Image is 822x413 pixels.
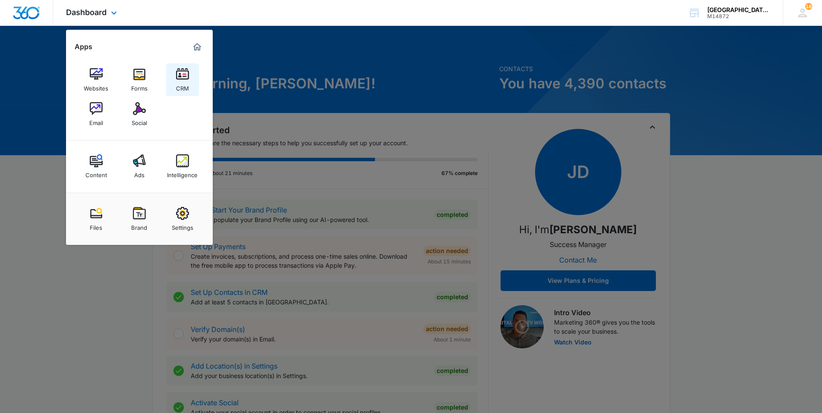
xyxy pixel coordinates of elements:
div: Ads [134,167,145,178]
a: Content [80,150,113,183]
h2: Apps [75,43,92,51]
a: Forms [123,63,156,96]
div: account name [707,6,770,13]
a: CRM [166,63,199,96]
div: Settings [172,220,193,231]
a: Email [80,98,113,131]
a: Social [123,98,156,131]
a: Settings [166,203,199,235]
div: Files [90,220,102,231]
div: Brand [131,220,147,231]
div: Content [85,167,107,178]
div: account id [707,13,770,19]
div: Email [89,115,103,126]
span: Dashboard [66,8,107,17]
div: Social [132,115,147,126]
div: Intelligence [167,167,198,178]
div: Forms [131,81,148,92]
a: Files [80,203,113,235]
a: Websites [80,63,113,96]
div: CRM [176,81,189,92]
span: 18 [805,3,812,10]
a: Ads [123,150,156,183]
div: Websites [84,81,108,92]
div: notifications count [805,3,812,10]
a: Brand [123,203,156,235]
a: Marketing 360® Dashboard [190,40,204,54]
a: Intelligence [166,150,199,183]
